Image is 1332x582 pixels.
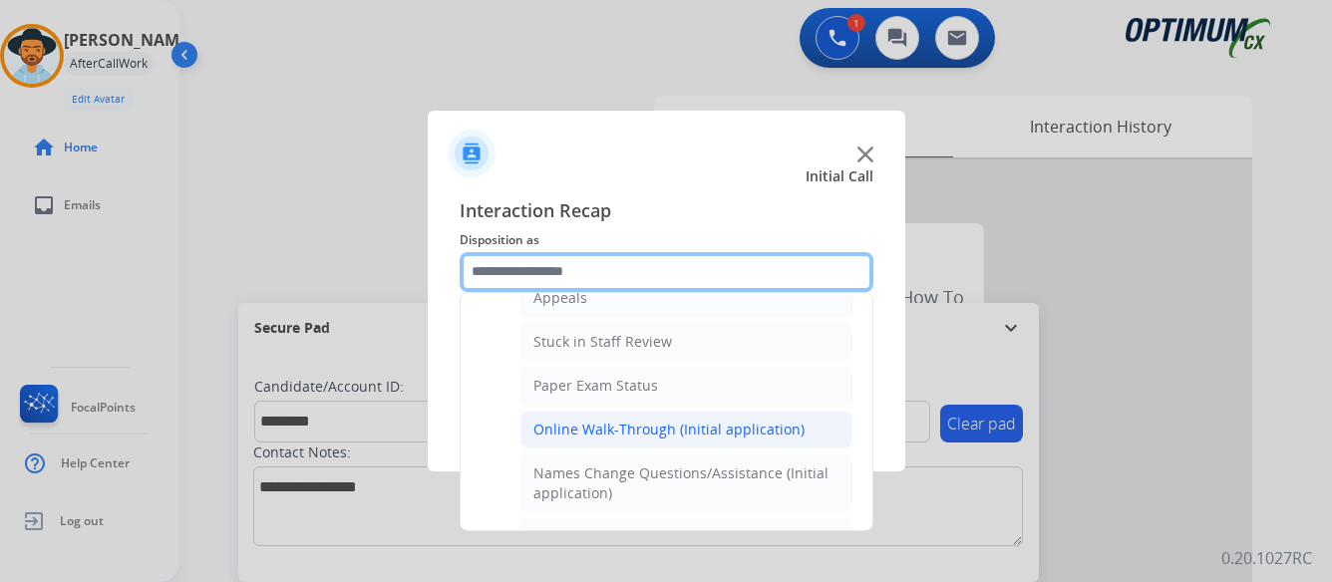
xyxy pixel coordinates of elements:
[533,332,672,352] div: Stuck in Staff Review
[533,288,587,308] div: Appeals
[806,166,873,186] span: Initial Call
[1221,546,1312,570] p: 0.20.1027RC
[533,463,839,503] div: Names Change Questions/Assistance (Initial application)
[533,376,658,396] div: Paper Exam Status
[460,196,873,228] span: Interaction Recap
[448,130,496,177] img: contactIcon
[533,527,770,547] div: Endorsement Number Not Working
[533,420,805,439] div: Online Walk-Through (Initial application)
[460,228,873,252] span: Disposition as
